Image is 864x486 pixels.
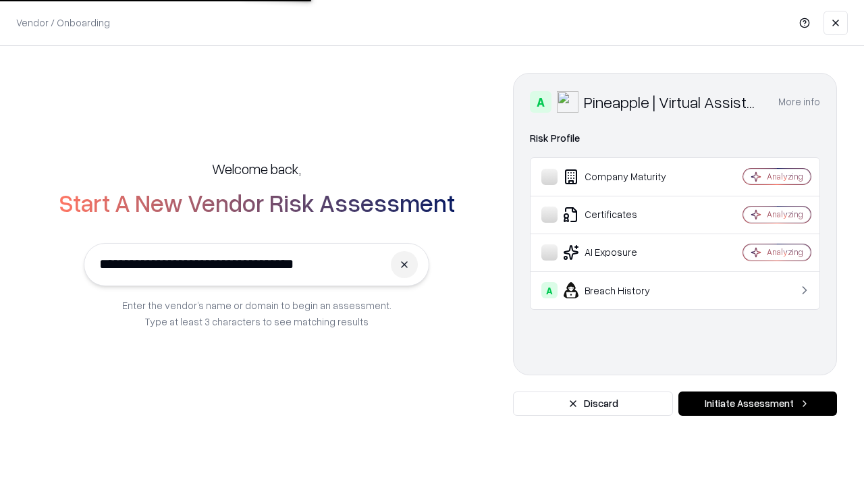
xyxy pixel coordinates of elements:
[584,91,762,113] div: Pineapple | Virtual Assistant Agency
[767,171,803,182] div: Analyzing
[541,282,558,298] div: A
[59,189,455,216] h2: Start A New Vendor Risk Assessment
[530,91,551,113] div: A
[541,207,703,223] div: Certificates
[541,169,703,185] div: Company Maturity
[541,244,703,261] div: AI Exposure
[513,391,673,416] button: Discard
[212,159,301,178] h5: Welcome back,
[16,16,110,30] p: Vendor / Onboarding
[122,297,391,329] p: Enter the vendor’s name or domain to begin an assessment. Type at least 3 characters to see match...
[778,90,820,114] button: More info
[541,282,703,298] div: Breach History
[530,130,820,146] div: Risk Profile
[557,91,578,113] img: Pineapple | Virtual Assistant Agency
[767,246,803,258] div: Analyzing
[767,209,803,220] div: Analyzing
[678,391,837,416] button: Initiate Assessment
